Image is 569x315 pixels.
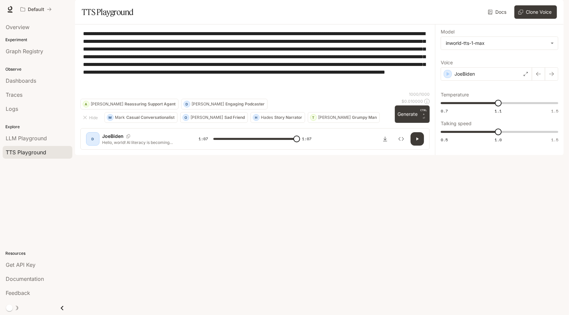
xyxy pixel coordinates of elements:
p: JoeBiden [102,133,124,140]
button: MMarkCasual Conversationalist [104,112,177,123]
p: Casual Conversationalist [126,115,174,120]
p: Temperature [441,92,469,97]
button: T[PERSON_NAME]Grumpy Man [308,112,380,123]
div: D [184,99,190,109]
span: 1:07 [199,136,208,142]
p: Grumpy Man [352,115,377,120]
p: [PERSON_NAME] [192,102,224,106]
p: ⏎ [420,108,427,120]
div: T [310,112,316,123]
p: Hello, world! AI literacy is becoming increasingly important for students at universities like [G... [102,140,183,145]
button: Hide [80,112,102,123]
p: Talking speed [441,121,472,126]
span: 1:07 [302,136,311,142]
button: Inspect [395,132,408,146]
div: A [83,99,89,109]
p: [PERSON_NAME] [318,115,351,120]
p: Default [28,7,44,12]
button: D[PERSON_NAME]Engaging Podcaster [181,99,268,109]
span: 0.5 [441,137,448,143]
span: 1.0 [495,137,502,143]
button: GenerateCTRL +⏎ [395,105,430,123]
a: Docs [487,5,509,19]
button: HHadesStory Narrator [251,112,305,123]
p: Hades [261,115,273,120]
div: M [107,112,113,123]
button: Copy Voice ID [124,134,133,138]
p: Engaging Podcaster [225,102,265,106]
div: inworld-tts-1-max [441,37,558,50]
div: inworld-tts-1-max [446,40,547,47]
h1: TTS Playground [82,5,134,19]
div: H [253,112,259,123]
span: 1.5 [551,108,558,114]
p: [PERSON_NAME] [191,115,223,120]
p: Model [441,29,454,34]
button: O[PERSON_NAME]Sad Friend [180,112,248,123]
p: Reassuring Support Agent [125,102,175,106]
p: Voice [441,60,453,65]
button: Download audio [378,132,392,146]
p: Sad Friend [224,115,245,120]
span: 1.1 [495,108,502,114]
button: Clone Voice [514,5,557,19]
span: 1.5 [551,137,558,143]
button: A[PERSON_NAME]Reassuring Support Agent [80,99,179,109]
p: Mark [115,115,125,120]
div: D [87,134,98,144]
div: O [183,112,189,123]
button: All workspaces [17,3,55,16]
p: CTRL + [420,108,427,116]
span: 0.7 [441,108,448,114]
p: [PERSON_NAME] [91,102,123,106]
p: Story Narrator [274,115,302,120]
p: JoeBiden [454,71,475,77]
